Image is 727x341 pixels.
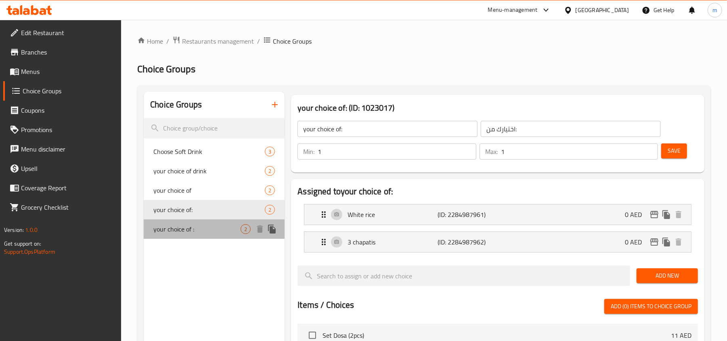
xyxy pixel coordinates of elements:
[3,23,122,42] a: Edit Restaurant
[298,228,698,256] li: Expand
[144,161,285,181] div: your choice of drink2
[3,120,122,139] a: Promotions
[21,105,115,115] span: Coupons
[166,36,169,46] li: /
[3,81,122,101] a: Choice Groups
[21,144,115,154] span: Menu disclaimer
[637,268,698,283] button: Add New
[172,36,254,46] a: Restaurants management
[265,205,275,215] div: Choices
[673,236,685,248] button: delete
[153,166,265,176] span: your choice of drink
[137,36,163,46] a: Home
[4,238,41,249] span: Get support on:
[21,164,115,173] span: Upsell
[153,147,265,156] span: Choose Soft Drink
[137,36,711,46] nav: breadcrumb
[438,237,498,247] p: (ID: 2284987962)
[265,185,275,195] div: Choices
[144,200,285,219] div: your choice of:2
[611,301,691,312] span: Add (0) items to choice group
[673,208,685,221] button: delete
[153,224,241,234] span: your choice of :
[265,148,274,156] span: 3
[25,225,38,235] span: 1.0.0
[21,67,115,76] span: Menus
[21,28,115,38] span: Edit Restaurant
[348,210,438,219] p: White rice
[153,185,265,195] span: your choice of
[625,237,648,247] p: 0 AED
[348,237,438,247] p: 3 chapatis
[660,208,673,221] button: duplicate
[604,299,698,314] button: Add (0) items to choice group
[304,232,691,252] div: Expand
[241,225,250,233] span: 2
[3,101,122,120] a: Coupons
[144,181,285,200] div: your choice of2
[4,246,55,257] a: Support.OpsPlatform
[298,101,698,114] h3: your choice of: (ID: 1023017)
[254,223,266,235] button: delete
[137,60,195,78] span: Choice Groups
[23,86,115,96] span: Choice Groups
[3,159,122,178] a: Upsell
[298,299,354,311] h2: Items / Choices
[298,185,698,198] h2: Assigned to your choice of:
[485,147,498,156] p: Max:
[488,5,538,15] div: Menu-management
[21,183,115,193] span: Coverage Report
[323,330,671,340] span: Set Dosa (2pcs)
[3,62,122,81] a: Menus
[661,143,687,158] button: Save
[21,202,115,212] span: Grocery Checklist
[265,167,274,175] span: 2
[625,210,648,219] p: 0 AED
[21,47,115,57] span: Branches
[265,187,274,194] span: 2
[660,236,673,248] button: duplicate
[144,219,285,239] div: your choice of :2deleteduplicate
[257,36,260,46] li: /
[298,265,630,286] input: search
[303,147,314,156] p: Min:
[668,146,681,156] span: Save
[643,271,691,281] span: Add New
[304,204,691,225] div: Expand
[4,225,24,235] span: Version:
[266,223,278,235] button: duplicate
[150,99,202,111] h2: Choice Groups
[3,178,122,198] a: Coverage Report
[648,208,660,221] button: edit
[3,139,122,159] a: Menu disclaimer
[265,166,275,176] div: Choices
[3,198,122,217] a: Grocery Checklist
[265,206,274,214] span: 2
[144,118,285,139] input: search
[712,6,717,15] span: m
[153,205,265,215] span: your choice of:
[182,36,254,46] span: Restaurants management
[576,6,629,15] div: [GEOGRAPHIC_DATA]
[298,201,698,228] li: Expand
[438,210,498,219] p: (ID: 2284987961)
[3,42,122,62] a: Branches
[265,147,275,156] div: Choices
[273,36,312,46] span: Choice Groups
[21,125,115,135] span: Promotions
[144,142,285,161] div: Choose Soft Drink3
[671,330,691,340] p: 11 AED
[648,236,660,248] button: edit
